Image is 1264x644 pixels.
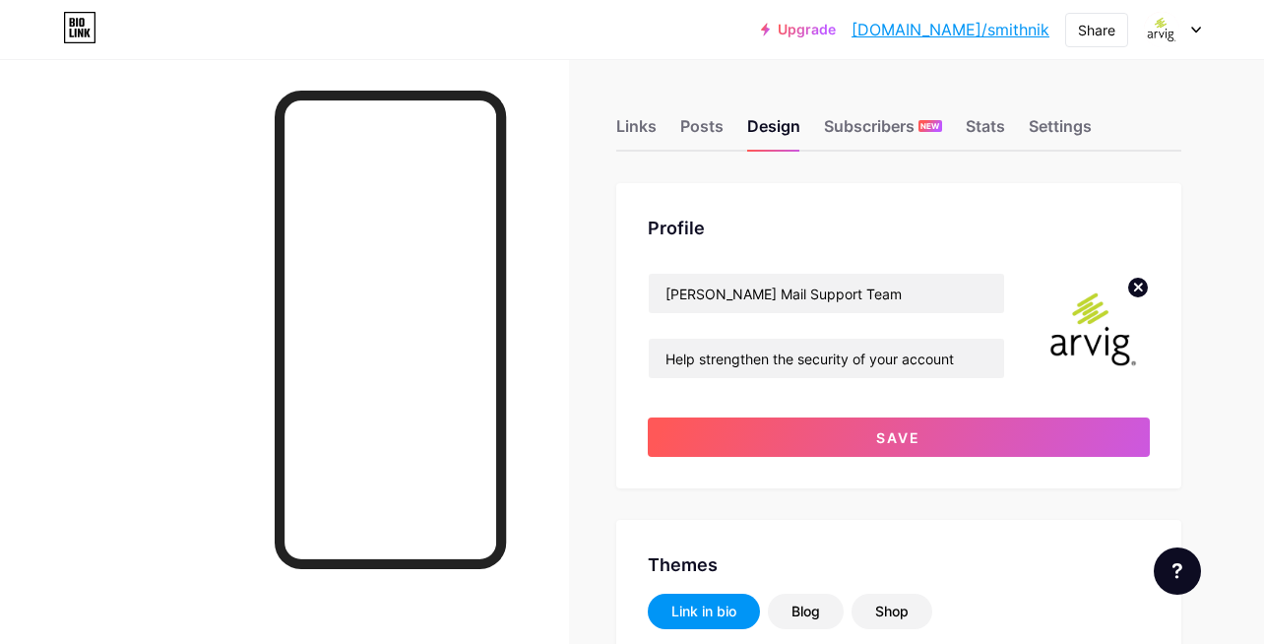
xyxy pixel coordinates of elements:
div: Themes [648,551,1150,578]
img: smith nikki [1143,11,1180,48]
input: Bio [649,339,1004,378]
div: Profile [648,215,1150,241]
div: Subscribers [824,114,942,150]
a: Upgrade [761,22,836,37]
div: Stats [966,114,1005,150]
div: Blog [791,602,820,621]
div: Share [1078,20,1115,40]
div: Settings [1029,114,1092,150]
div: Design [747,114,800,150]
button: Save [648,418,1150,457]
div: Shop [875,602,909,621]
span: NEW [920,120,939,132]
img: smith nikki [1037,273,1150,386]
div: Links [616,114,657,150]
span: Save [876,429,920,446]
input: Name [649,274,1004,313]
a: [DOMAIN_NAME]/smithnik [852,18,1049,41]
div: Link in bio [671,602,736,621]
div: Posts [680,114,724,150]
